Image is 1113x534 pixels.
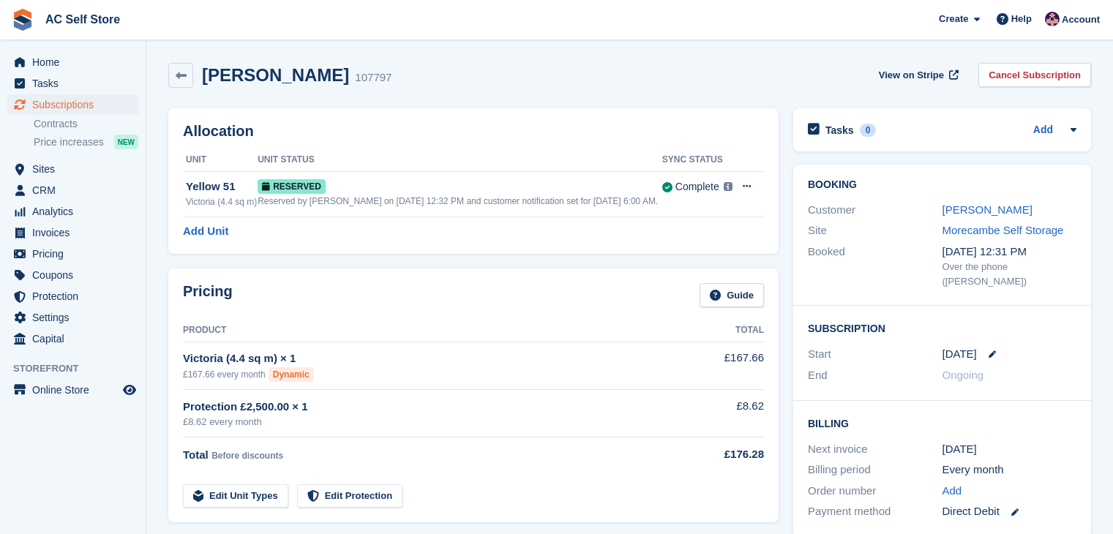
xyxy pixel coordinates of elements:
[700,283,764,307] a: Guide
[978,63,1091,87] a: Cancel Subscription
[7,159,138,179] a: menu
[7,380,138,400] a: menu
[32,180,120,200] span: CRM
[943,203,1033,216] a: [PERSON_NAME]
[675,342,764,389] td: £167.66
[675,319,764,342] th: Total
[675,179,719,195] div: Complete
[1062,12,1100,27] span: Account
[34,135,104,149] span: Price increases
[1011,12,1032,26] span: Help
[675,390,764,437] td: £8.62
[32,265,120,285] span: Coupons
[7,201,138,222] a: menu
[7,307,138,328] a: menu
[662,148,733,172] th: Sync Status
[32,286,120,307] span: Protection
[183,399,675,415] div: Protection £2,500.00 × 1
[808,179,1076,191] h2: Booking
[7,265,138,285] a: menu
[943,503,1077,520] div: Direct Debit
[808,320,1076,335] h2: Subscription
[258,148,662,172] th: Unit Status
[808,503,943,520] div: Payment method
[943,224,1064,236] a: Morecambe Self Storage
[860,124,877,137] div: 0
[7,73,138,94] a: menu
[186,195,258,208] div: Victoria (4.4 sq m)
[258,179,326,194] span: Reserved
[7,244,138,264] a: menu
[7,328,138,349] a: menu
[183,448,209,461] span: Total
[183,415,675,429] div: £8.62 every month
[183,283,233,307] h2: Pricing
[808,244,943,289] div: Booked
[32,73,120,94] span: Tasks
[32,52,120,72] span: Home
[211,451,283,461] span: Before discounts
[183,148,258,172] th: Unit
[7,286,138,307] a: menu
[40,7,126,31] a: AC Self Store
[183,367,675,382] div: £167.66 every month
[32,159,120,179] span: Sites
[808,222,943,239] div: Site
[32,307,120,328] span: Settings
[13,361,146,376] span: Storefront
[32,380,120,400] span: Online Store
[943,483,962,500] a: Add
[808,202,943,219] div: Customer
[808,415,1076,430] h2: Billing
[269,367,314,382] div: Dynamic
[32,328,120,349] span: Capital
[34,134,138,150] a: Price increases NEW
[183,319,675,342] th: Product
[724,182,732,191] img: icon-info-grey-7440780725fd019a000dd9b08b2336e03edf1995a4989e88bcd33f0948082b44.svg
[12,9,34,31] img: stora-icon-8386f47178a22dfd0bd8f6a31ec36ba5ce8667c1dd55bd0f319d3a0aa187defe.svg
[808,462,943,478] div: Billing period
[186,178,258,195] div: Yellow 51
[183,350,675,367] div: Victoria (4.4 sq m) × 1
[808,441,943,458] div: Next invoice
[943,244,1077,260] div: [DATE] 12:31 PM
[873,63,962,87] a: View on Stripe
[32,94,120,115] span: Subscriptions
[675,446,764,463] div: £176.28
[183,484,288,508] a: Edit Unit Types
[183,223,228,240] a: Add Unit
[7,52,138,72] a: menu
[943,260,1077,288] div: Over the phone ([PERSON_NAME])
[297,484,402,508] a: Edit Protection
[7,180,138,200] a: menu
[808,346,943,363] div: Start
[121,381,138,399] a: Preview store
[32,201,120,222] span: Analytics
[7,94,138,115] a: menu
[183,123,764,140] h2: Allocation
[32,222,120,243] span: Invoices
[7,222,138,243] a: menu
[1045,12,1060,26] img: Ted Cox
[258,195,662,208] div: Reserved by [PERSON_NAME] on [DATE] 12:32 PM and customer notification set for [DATE] 6:00 AM.
[943,346,977,363] time: 2025-10-05 23:00:00 UTC
[939,12,968,26] span: Create
[114,135,138,149] div: NEW
[825,124,854,137] h2: Tasks
[1033,122,1053,139] a: Add
[808,367,943,384] div: End
[202,65,349,85] h2: [PERSON_NAME]
[943,462,1077,478] div: Every month
[34,117,138,131] a: Contracts
[943,369,984,381] span: Ongoing
[32,244,120,264] span: Pricing
[879,68,944,83] span: View on Stripe
[808,483,943,500] div: Order number
[943,441,1077,458] div: [DATE]
[355,69,391,86] div: 107797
